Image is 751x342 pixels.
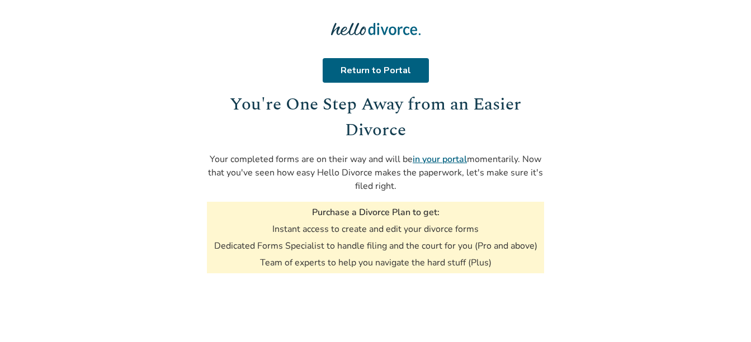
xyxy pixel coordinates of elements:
[207,92,544,144] h1: You're One Step Away from an Easier Divorce
[413,153,467,165] a: in your portal
[207,153,544,193] p: Your completed forms are on their way and will be momentarily. Now that you've seen how easy Hell...
[214,240,537,252] li: Dedicated Forms Specialist to handle filing and the court for you (Pro and above)
[260,256,492,269] li: Team of experts to help you navigate the hard stuff (Plus)
[272,223,479,235] li: Instant access to create and edit your divorce forms
[331,18,421,40] img: Hello Divorce Logo
[325,58,427,83] a: Return to Portal
[312,206,440,218] h3: Purchase a Divorce Plan to get:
